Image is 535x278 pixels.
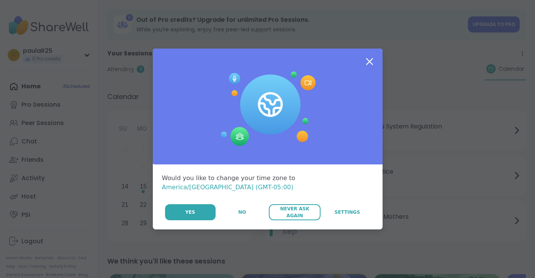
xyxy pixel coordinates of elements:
[220,72,316,146] img: Session Experience
[162,184,294,191] span: America/[GEOGRAPHIC_DATA] (GMT-05:00)
[185,209,195,216] span: Yes
[335,209,360,216] span: Settings
[238,209,246,216] span: No
[165,204,216,220] button: Yes
[321,204,373,220] a: Settings
[162,174,373,192] div: Would you like to change your time zone to
[269,204,321,220] button: Never Ask Again
[273,205,317,219] span: Never Ask Again
[216,204,268,220] button: No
